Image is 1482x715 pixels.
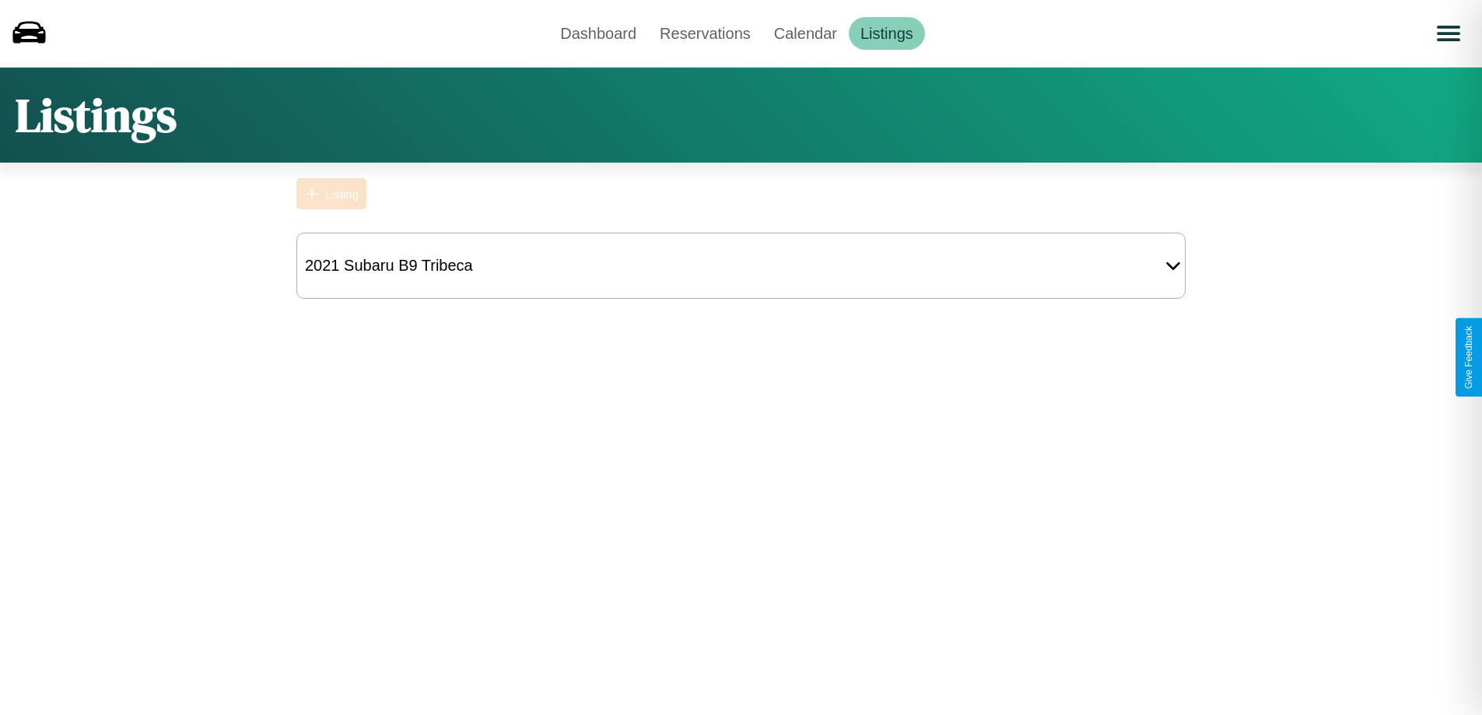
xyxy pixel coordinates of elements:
[1427,12,1470,55] button: Open menu
[296,178,366,209] button: Listing
[849,17,925,50] a: Listings
[548,17,648,50] a: Dashboard
[648,17,762,50] a: Reservations
[325,188,359,201] div: Listing
[1463,326,1474,389] div: Give Feedback
[762,17,849,50] a: Calendar
[297,249,481,282] div: 2021 Subaru B9 Tribeca
[16,83,177,147] h1: Listings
